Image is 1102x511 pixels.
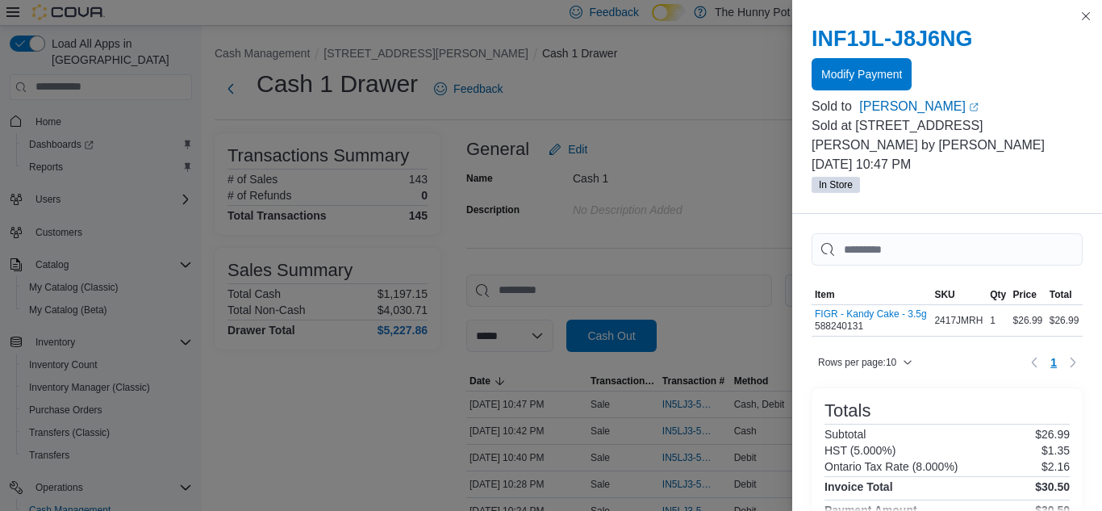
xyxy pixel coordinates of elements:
[815,308,927,320] button: FIGR - Kandy Cake - 3.5g
[812,155,1083,174] p: [DATE] 10:47 PM
[815,308,927,333] div: 588240131
[1025,353,1044,372] button: Previous page
[812,353,919,372] button: Rows per page:10
[815,288,835,301] span: Item
[824,401,870,421] h3: Totals
[1044,350,1063,375] button: Page 1 of 1
[859,97,1083,116] a: [PERSON_NAME]External link
[934,314,983,327] span: 2417JMRH
[1035,480,1070,493] h4: $30.50
[824,428,866,441] h6: Subtotal
[1010,285,1046,304] button: Price
[1046,311,1083,330] div: $26.99
[818,356,896,369] span: Rows per page : 10
[987,311,1009,330] div: 1
[812,26,1083,52] h2: INF1JL-J8J6NG
[1044,350,1063,375] ul: Pagination for table: MemoryTable from EuiInMemoryTable
[1010,311,1046,330] div: $26.99
[1050,354,1057,371] span: 1
[821,66,902,82] span: Modify Payment
[1025,350,1083,375] nav: Pagination for table: MemoryTable from EuiInMemoryTable
[819,178,853,192] span: In Store
[824,480,893,493] h4: Invoice Total
[931,285,987,304] button: SKU
[1046,285,1083,304] button: Total
[1063,353,1083,372] button: Next page
[812,58,912,90] button: Modify Payment
[812,97,856,116] div: Sold to
[1076,6,1096,26] button: Close this dialog
[990,288,1006,301] span: Qty
[934,288,954,301] span: SKU
[812,285,931,304] button: Item
[824,460,958,473] h6: Ontario Tax Rate (8.000%)
[1035,428,1070,441] p: $26.99
[824,444,895,457] h6: HST (5.000%)
[812,116,1083,155] p: Sold at [STREET_ADDRESS][PERSON_NAME] by [PERSON_NAME]
[969,103,979,112] svg: External link
[1041,460,1070,473] p: $2.16
[1041,444,1070,457] p: $1.35
[1013,288,1037,301] span: Price
[812,177,860,193] span: In Store
[812,233,1083,266] input: This is a search bar. As you type, the results lower in the page will automatically filter.
[1050,288,1072,301] span: Total
[987,285,1009,304] button: Qty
